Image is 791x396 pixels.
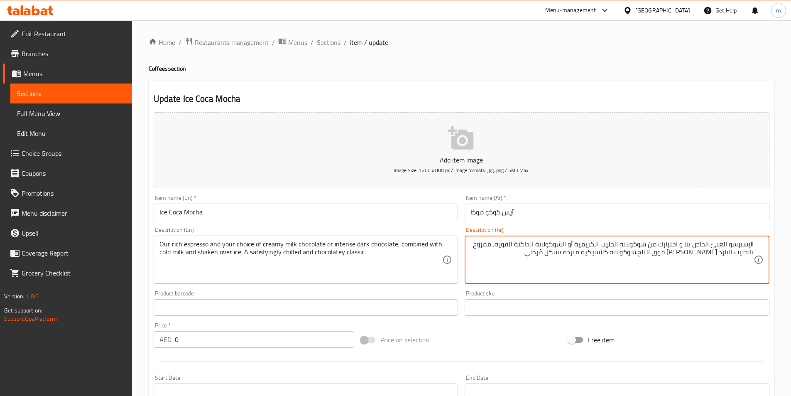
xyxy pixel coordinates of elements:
span: Price on selection [380,335,429,345]
a: Coupons [3,163,132,183]
span: Sections [17,89,125,98]
span: Edit Menu [17,128,125,138]
input: Enter name En [154,204,458,220]
a: Restaurants management [185,37,269,48]
input: Enter name Ar [465,204,769,220]
span: Coupons [22,168,125,178]
span: Menus [23,69,125,79]
h4: Coffees section [149,64,774,73]
span: m [776,6,781,15]
div: Menu-management [545,5,596,15]
span: Image Size: 1200 x 800 px / Image formats: jpg, png / 5MB Max. [394,165,529,175]
a: Menus [3,64,132,84]
a: Grocery Checklist [3,263,132,283]
li: / [311,37,313,47]
a: Edit Restaurant [3,24,132,44]
li: / [344,37,347,47]
a: Support.OpsPlatform [4,313,57,324]
div: [GEOGRAPHIC_DATA] [635,6,690,15]
span: Coverage Report [22,248,125,258]
a: Menus [278,37,307,48]
span: Branches [22,49,125,59]
li: / [179,37,181,47]
span: Get support on: [4,305,42,316]
span: Version: [4,291,24,302]
a: Choice Groups [3,143,132,163]
a: Edit Menu [10,123,132,143]
button: Add item imageImage Size: 1200 x 800 px / Image formats: jpg, png / 5MB Max. [154,112,769,188]
span: Promotions [22,188,125,198]
a: Menu disclaimer [3,203,132,223]
input: Please enter product sku [465,299,769,316]
p: AED [159,335,171,344]
span: 1.0.0 [26,291,39,302]
a: Sections [10,84,132,103]
textarea: الإسبرسو الغنيّ الخاص بنا و اختيارك من شوكولاتة الحليب الكريمية أو الشوكولاتة الداكنة القوية، ممز... [470,240,754,280]
a: Full Menu View [10,103,132,123]
input: Please enter product barcode [154,299,458,316]
span: Restaurants management [195,37,269,47]
a: Coverage Report [3,243,132,263]
a: Branches [3,44,132,64]
span: Grocery Checklist [22,268,125,278]
p: Add item image [167,155,757,165]
nav: breadcrumb [149,37,774,48]
span: Menus [288,37,307,47]
a: Promotions [3,183,132,203]
span: Free item [588,335,615,345]
span: Menu disclaimer [22,208,125,218]
span: Edit Restaurant [22,29,125,39]
h2: Update Ice Coca Mocha [154,93,769,105]
li: / [272,37,275,47]
span: Full Menu View [17,108,125,118]
input: Please enter price [175,331,355,348]
textarea: Our rich espresso and your choice of creamy milk chocolate or intense dark chocolate, combined wi... [159,240,443,280]
a: Home [149,37,175,47]
span: Choice Groups [22,148,125,158]
span: item / update [350,37,388,47]
span: Upsell [22,228,125,238]
a: Upsell [3,223,132,243]
a: Sections [317,37,340,47]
